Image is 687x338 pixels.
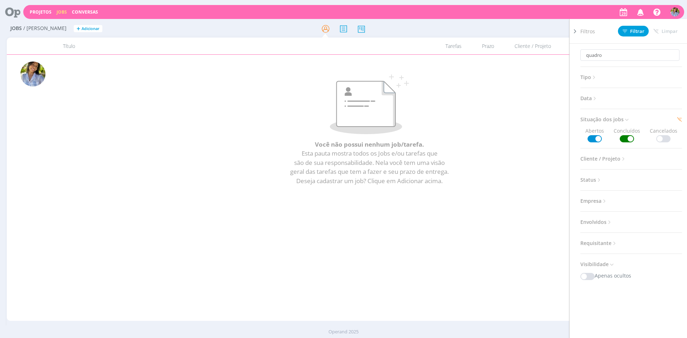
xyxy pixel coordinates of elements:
span: Filtrar [623,29,644,34]
span: Tipo [580,73,597,82]
span: Requisitante [580,239,618,248]
span: Limpar [653,29,678,34]
button: Conversas [70,9,100,15]
a: Jobs [57,9,67,15]
button: Filtrar [618,26,649,36]
span: Status [580,175,602,185]
span: Visibilidade [580,260,615,269]
div: Título [59,38,423,54]
span: + [77,25,80,33]
span: Adicionar [82,26,99,31]
span: Envolvidos [580,217,613,227]
input: Busca [580,49,679,61]
div: Apenas ocultos [580,272,682,280]
span: Data [580,94,598,103]
div: Você não possui nenhum job/tarefa. [74,72,665,194]
p: Esta pauta mostra todos os Jobs e/ou tarefas que são de sua responsabilidade. Nela você tem uma v... [77,149,662,185]
span: Situação dos jobs [580,115,630,124]
span: Abertos [585,127,604,142]
img: A [671,8,679,16]
img: A [20,62,45,87]
button: Projetos [28,9,54,15]
span: Jobs [10,25,22,31]
button: +Adicionar [74,25,102,33]
span: Filtros [580,28,595,35]
button: A [670,6,680,18]
div: Prazo [466,38,510,54]
span: Cliente / Projeto [580,154,627,163]
button: Limpar [649,26,682,36]
a: Projetos [30,9,52,15]
span: / [PERSON_NAME] [23,25,67,31]
span: Concluídos [614,127,640,142]
img: Sem resultados [330,74,409,134]
div: Cliente / Projeto [510,38,593,54]
span: Empresa [580,196,608,206]
div: Tarefas [423,38,466,54]
button: Jobs [54,9,69,15]
span: Cancelados [650,127,677,142]
a: Conversas [72,9,98,15]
